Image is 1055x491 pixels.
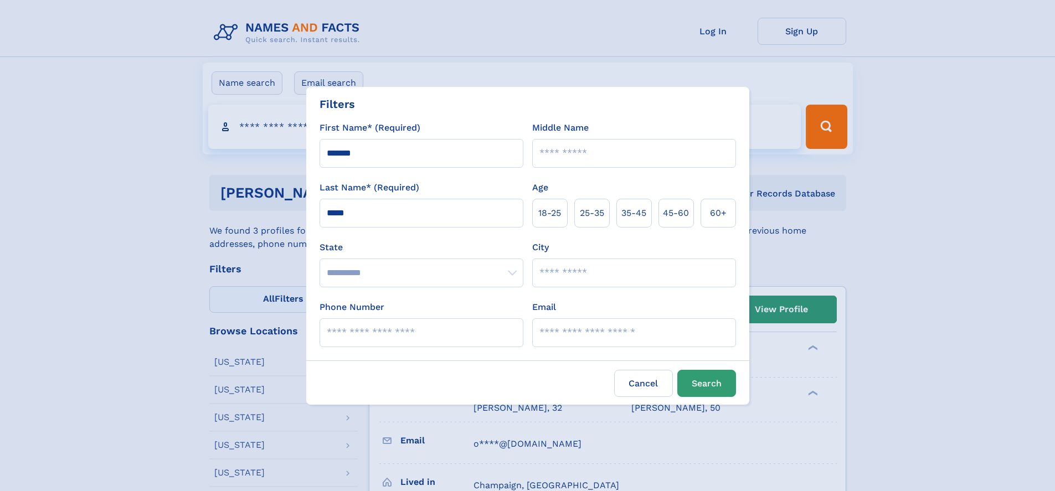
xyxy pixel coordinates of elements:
[320,301,384,314] label: Phone Number
[614,370,673,397] label: Cancel
[532,181,548,194] label: Age
[710,206,727,220] span: 60+
[532,241,549,254] label: City
[663,206,689,220] span: 45‑60
[580,206,604,220] span: 25‑35
[532,121,589,135] label: Middle Name
[677,370,736,397] button: Search
[621,206,646,220] span: 35‑45
[320,241,523,254] label: State
[320,96,355,112] div: Filters
[532,301,556,314] label: Email
[320,181,419,194] label: Last Name* (Required)
[320,121,420,135] label: First Name* (Required)
[538,206,561,220] span: 18‑25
